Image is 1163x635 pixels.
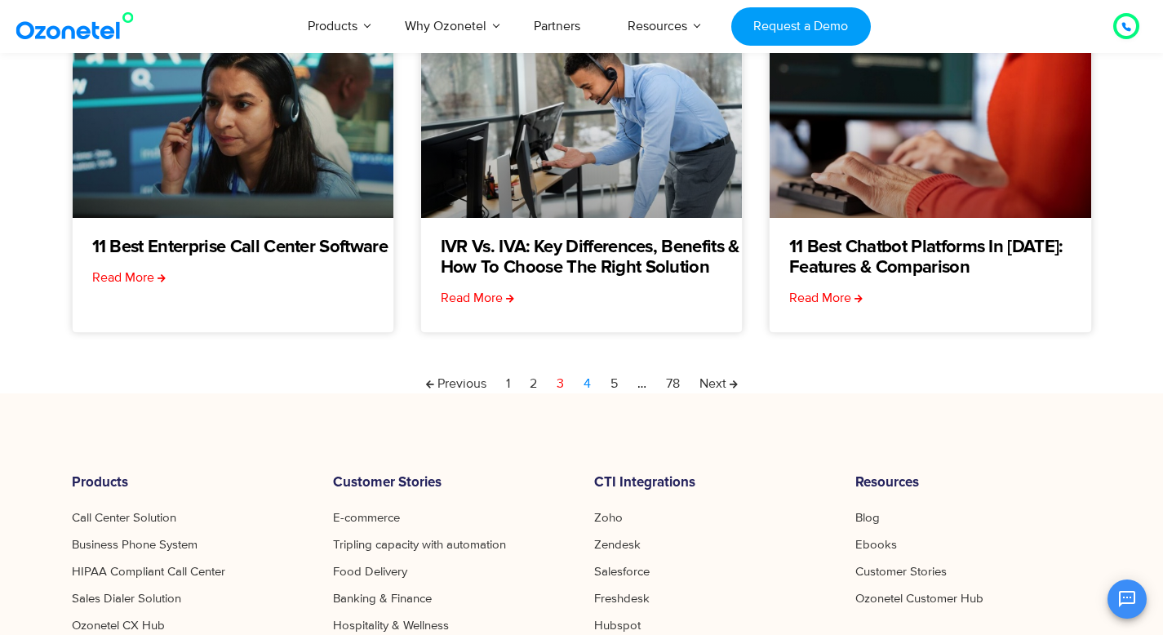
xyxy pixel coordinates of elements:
a: 78 [666,374,680,393]
a: Freshdesk [594,593,650,605]
a: Read more about IVR vs. IVA: Key Differences, Benefits & How to Choose the Right Solution [441,288,514,308]
nav: Pagination [72,374,1092,393]
a: E-commerce [333,512,400,524]
h6: Resources [855,475,1092,491]
a: Sales Dialer Solution [72,593,181,605]
button: Open chat [1108,579,1147,619]
a: 11 Best Enterprise Call Center Software [92,238,388,258]
a: HIPAA Compliant Call Center [72,566,225,578]
a: Ozonetel CX Hub [72,619,165,632]
h6: Customer Stories [333,475,570,491]
a: Hospitality & Wellness [333,619,449,632]
a: 2 [530,374,537,393]
a: Call Center Solution [72,512,176,524]
a: Ebooks [855,539,897,551]
a: Salesforce [594,566,650,578]
a: Zoho [594,512,623,524]
h6: CTI Integrations [594,475,831,491]
a: Business Phone System [72,539,198,551]
a: Previous [426,374,486,393]
a: Next [699,374,738,393]
a: 5 [610,374,618,393]
a: Tripling capacity with automation [333,539,506,551]
a: Zendesk [594,539,641,551]
span: 3 [557,375,564,392]
a: Read more about 11 Best Enterprise Call Center Software [92,268,166,287]
a: Banking & Finance [333,593,432,605]
a: 4 [584,374,591,393]
a: IVR vs. IVA: Key Differences, Benefits & How to Choose the Right Solution [441,238,742,278]
a: 1 [506,374,510,393]
a: Customer Stories [855,566,947,578]
a: Request a Demo [731,7,871,46]
a: Read more about 11 Best Chatbot Platforms in 2025: Features & Comparison [789,288,863,308]
a: Food Delivery [333,566,407,578]
span: … [637,375,646,392]
a: Hubspot [594,619,641,632]
a: 11 Best Chatbot Platforms in [DATE]: Features & Comparison [789,238,1090,278]
a: Blog [855,512,880,524]
h6: Products [72,475,309,491]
